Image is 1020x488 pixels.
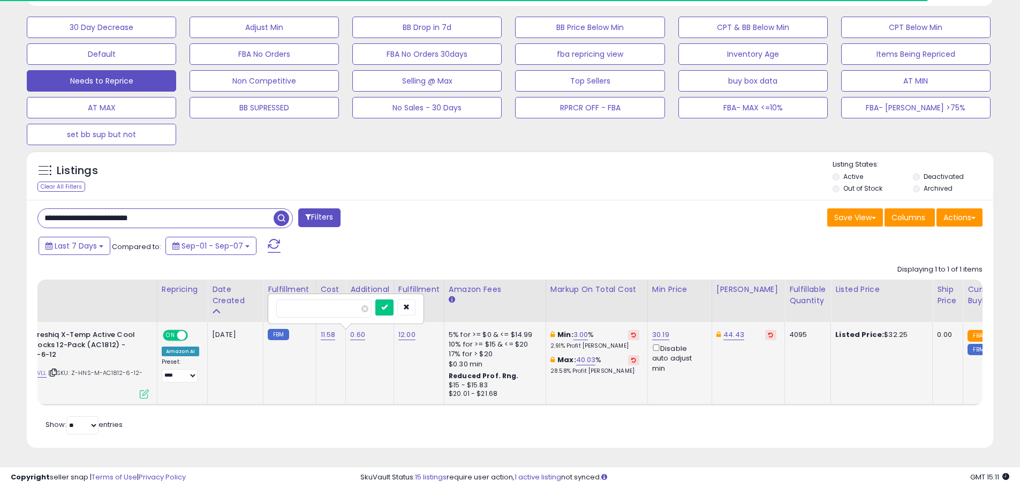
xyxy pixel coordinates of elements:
button: FBA- [PERSON_NAME] >75% [841,97,991,118]
button: RPRCR OFF - FBA [515,97,664,118]
button: Selling @ Max [352,70,502,92]
div: SkuVault Status: require user action, not synced. [360,472,1009,483]
button: AT MIN [841,70,991,92]
button: Adjust Min [190,17,339,38]
a: Privacy Policy [139,472,186,482]
div: Preset: [162,358,199,382]
button: Top Sellers [515,70,664,92]
div: Clear All Filters [37,182,85,192]
b: Max: [557,355,576,365]
button: Sep-01 - Sep-07 [165,237,256,255]
label: Active [843,172,863,181]
button: CPT Below Min [841,17,991,38]
a: 3.00 [573,329,588,340]
button: Default [27,43,176,65]
div: Markup on Total Cost [550,284,643,295]
button: FBA No Orders 30days [352,43,502,65]
span: 2025-09-15 15:11 GMT [970,472,1009,482]
button: No Sales - 30 Days [352,97,502,118]
th: The percentage added to the cost of goods (COGS) that forms the calculator for Min & Max prices. [546,280,647,322]
span: ON [164,331,177,340]
button: fba repricing view [515,43,664,65]
a: 1 active listing [515,472,561,482]
div: Amazon AI [162,347,199,356]
strong: Copyright [11,472,50,482]
div: Cost [321,284,342,295]
a: 12.00 [398,329,415,340]
button: FBA No Orders [190,43,339,65]
span: Show: entries [46,419,123,430]
button: FBA- MAX <=10% [678,97,828,118]
span: Sep-01 - Sep-07 [182,241,243,251]
a: 15 listings [415,472,447,482]
button: AT MAX [27,97,176,118]
button: Last 7 Days [39,237,110,255]
div: 4095 [789,330,822,340]
div: % [550,355,639,375]
button: Columns [885,208,935,227]
button: BB Drop in 7d [352,17,502,38]
label: Out of Stock [843,184,882,193]
div: Min Price [652,284,707,295]
button: Filters [298,208,340,227]
small: FBM [968,344,988,355]
a: Terms of Use [92,472,137,482]
small: FBM [268,329,289,340]
div: 0.00 [937,330,955,340]
p: 28.58% Profit [PERSON_NAME] [550,367,639,375]
button: Non Competitive [190,70,339,92]
small: FBA [968,330,987,342]
button: Save View [827,208,883,227]
div: Ship Price [937,284,958,306]
a: 30.19 [652,329,669,340]
div: [DATE] [212,330,255,340]
div: $0.30 min [449,359,538,369]
b: Reduced Prof. Rng. [449,371,519,380]
div: Repricing [162,284,203,295]
div: Disable auto adjust min [652,342,704,373]
a: 40.03 [576,355,596,365]
span: Compared to: [112,242,161,252]
div: seller snap | | [11,472,186,483]
button: 30 Day Decrease [27,17,176,38]
b: Mens Freshiq X-Temp Active Cool Crew Socks 12-Pack (AC1812) -BLACK -6-12 [12,330,142,363]
div: $32.25 [835,330,924,340]
button: Needs to Reprice [27,70,176,92]
div: Fulfillment Cost [398,284,440,306]
div: 17% for > $20 [449,349,538,359]
button: Items Being Repriced [841,43,991,65]
label: Deactivated [924,172,964,181]
div: % [550,330,639,350]
div: Listed Price [835,284,928,295]
button: Inventory Age [678,43,828,65]
div: Date Created [212,284,259,306]
span: Last 7 Days [55,241,97,251]
button: buy box data [678,70,828,92]
a: 0.60 [350,329,365,340]
div: 10% for >= $15 & <= $20 [449,340,538,349]
b: Listed Price: [835,329,884,340]
button: BB SUPRESSED [190,97,339,118]
label: Archived [924,184,953,193]
button: CPT & BB Below Min [678,17,828,38]
h5: Listings [57,163,98,178]
div: 5% for >= $0 & <= $14.99 [449,330,538,340]
small: Amazon Fees. [449,295,455,305]
div: [PERSON_NAME] [716,284,780,295]
b: Min: [557,329,573,340]
div: Additional Cost [350,284,389,306]
a: 11.58 [321,329,336,340]
button: set bb sup but not [27,124,176,145]
p: Listing States: [833,160,993,170]
div: $20.01 - $21.68 [449,389,538,399]
span: OFF [186,331,203,340]
button: Actions [936,208,983,227]
div: Displaying 1 to 1 of 1 items [897,265,983,275]
div: $15 - $15.83 [449,381,538,390]
div: Amazon Fees [449,284,541,295]
p: 2.91% Profit [PERSON_NAME] [550,342,639,350]
button: BB Price Below Min [515,17,664,38]
div: Fulfillable Quantity [789,284,826,306]
a: 44.43 [723,329,744,340]
span: Columns [891,212,925,223]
